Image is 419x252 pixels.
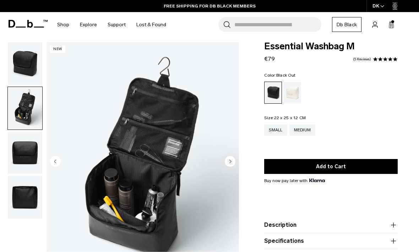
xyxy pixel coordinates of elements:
[7,87,43,130] button: Essential Washbag M Black Out
[283,82,301,104] a: Oatmilk
[7,176,43,219] button: Essential Washbag M Black Out
[108,12,126,37] a: Support
[57,12,69,37] a: Shop
[276,73,295,78] span: Black Out
[264,73,295,77] legend: Color:
[264,124,287,136] a: Small
[8,42,42,85] img: Essential Washbag M Black Out
[264,116,306,120] legend: Size:
[264,82,282,104] a: Black Out
[264,237,398,245] button: Specifications
[52,12,172,37] nav: Main Navigation
[50,45,65,53] p: New
[289,124,316,136] a: Medium
[264,55,275,62] span: €79
[225,156,235,168] button: Next slide
[50,156,61,168] button: Previous slide
[136,12,166,37] a: Lost & Found
[274,115,306,120] span: 22 x 25 x 12 CM
[8,132,42,174] img: Essential Washbag M Black Out
[264,42,398,51] span: Essential Washbag M
[264,177,325,184] span: Buy now pay later with
[353,57,371,61] a: 5 reviews
[264,221,398,229] button: Description
[164,3,256,9] a: FREE SHIPPING FOR DB BLACK MEMBERS
[309,179,325,182] img: {"height" => 20, "alt" => "Klarna"}
[7,42,43,85] button: Essential Washbag M Black Out
[80,12,97,37] a: Explore
[8,176,42,219] img: Essential Washbag M Black Out
[332,17,361,32] a: Db Black
[7,131,43,175] button: Essential Washbag M Black Out
[8,87,42,130] img: Essential Washbag M Black Out
[264,159,398,174] button: Add to Cart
